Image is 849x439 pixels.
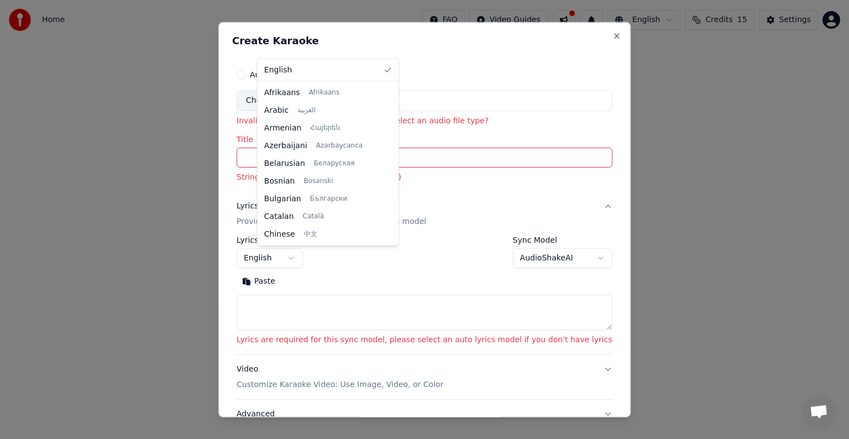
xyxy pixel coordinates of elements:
span: Հայերեն [310,124,340,133]
span: Armenian [264,123,302,134]
span: Azerbaijani [264,140,307,151]
span: Belarusian [264,158,305,169]
span: Chinese [264,228,295,239]
span: Azərbaycanca [316,142,363,150]
span: Catalan [264,211,294,222]
span: Arabic [264,105,289,116]
span: Afrikaans [309,88,340,97]
span: Bulgarian [264,193,301,204]
span: العربية [297,106,316,115]
span: Afrikaans [264,87,300,98]
span: Bosnian [264,176,295,187]
span: Български [310,194,347,203]
span: Bosanski [303,177,333,186]
span: English [264,65,292,76]
span: Беларуская [314,159,355,168]
span: 中文 [304,229,317,238]
span: Català [303,212,324,221]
